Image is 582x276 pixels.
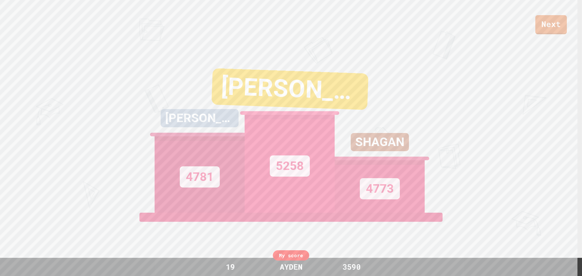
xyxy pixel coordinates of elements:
div: 19 [208,261,253,273]
div: SHAGAN [351,133,409,151]
div: AYDEN [274,261,309,273]
a: Next [535,15,567,34]
div: 4773 [360,178,400,199]
div: 5258 [270,155,310,177]
div: [PERSON_NAME] [212,68,369,110]
div: My score [273,250,309,261]
div: [PERSON_NAME] [161,109,239,127]
div: 4781 [180,166,220,188]
div: 3590 [329,261,374,273]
